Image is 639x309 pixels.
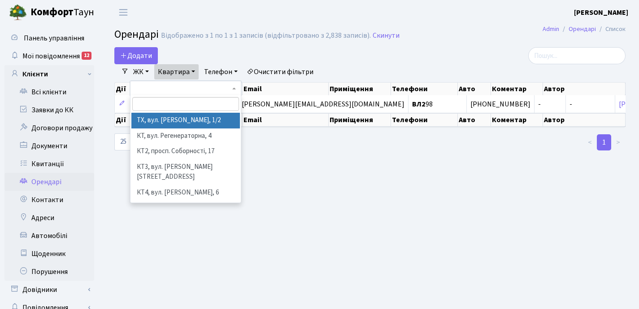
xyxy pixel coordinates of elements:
a: Всі клієнти [4,83,94,101]
span: [PHONE_NUMBER] [470,101,530,108]
span: [PERSON_NAME][EMAIL_ADDRESS][DOMAIN_NAME] [242,99,404,109]
a: Порушення [4,263,94,281]
li: КТ2, просп. Соборності, 17 [131,144,240,159]
a: Щоденник [4,245,94,263]
select: записів на сторінці [114,133,140,150]
b: [PERSON_NAME] [574,8,628,18]
a: Орендарі [569,24,596,34]
li: КТ3, вул. [PERSON_NAME][STREET_ADDRESS] [131,159,240,185]
a: Довідники [4,281,94,299]
li: ТХ, вул. [PERSON_NAME], 1/2 [131,113,240,128]
a: Додати [114,47,158,64]
li: Список [596,24,626,34]
div: Відображено з 1 по 1 з 1 записів (відфільтровано з 2,838 записів). [161,31,371,40]
span: Таун [30,5,94,20]
a: Admin [543,24,559,34]
a: Квартира [154,64,199,79]
th: Авто [458,113,491,127]
input: Пошук... [528,47,626,64]
th: Коментар [491,83,543,95]
button: Переключити навігацію [112,5,135,20]
span: Мої повідомлення [22,51,80,61]
a: Договори продажу [4,119,94,137]
a: Квитанції [4,155,94,173]
th: Приміщення [329,83,391,95]
th: Email [243,113,329,127]
span: - [569,99,572,109]
th: Коментар [491,113,543,127]
th: Автор [543,113,626,127]
img: logo.png [9,4,27,22]
th: Автор [543,83,626,95]
th: Телефони [391,83,458,95]
span: - [538,101,562,108]
div: 12 [82,52,91,60]
a: Адреси [4,209,94,227]
th: Приміщення [329,113,391,127]
th: Дії [115,113,145,127]
span: Орендарі [114,26,159,42]
span: Додати [120,51,152,61]
b: Комфорт [30,5,74,19]
a: Панель управління [4,29,94,47]
nav: breadcrumb [529,20,639,39]
span: 98 [412,101,463,108]
a: Контакти [4,191,94,209]
a: Скинути [373,31,400,40]
li: КТ5, вул. [PERSON_NAME][STREET_ADDRESS] [131,200,240,226]
a: 1 [597,134,611,150]
li: КТ, вул. Регенераторна, 4 [131,128,240,144]
li: КТ4, вул. [PERSON_NAME], 6 [131,185,240,201]
a: Клієнти [4,65,94,83]
th: Дії [115,83,145,95]
a: ЖК [130,64,152,79]
span: Панель управління [24,33,84,43]
th: Авто [458,83,491,95]
a: Телефон [200,64,241,79]
b: ВЛ2 [412,99,426,109]
a: Документи [4,137,94,155]
a: Заявки до КК [4,101,94,119]
a: [PERSON_NAME] [574,7,628,18]
a: Орендарі [4,173,94,191]
a: Мої повідомлення12 [4,47,94,65]
a: Автомобілі [4,227,94,245]
a: Очистити фільтри [243,64,317,79]
label: записів на сторінці [114,133,205,150]
th: Email [243,83,329,95]
th: Телефони [391,113,458,127]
